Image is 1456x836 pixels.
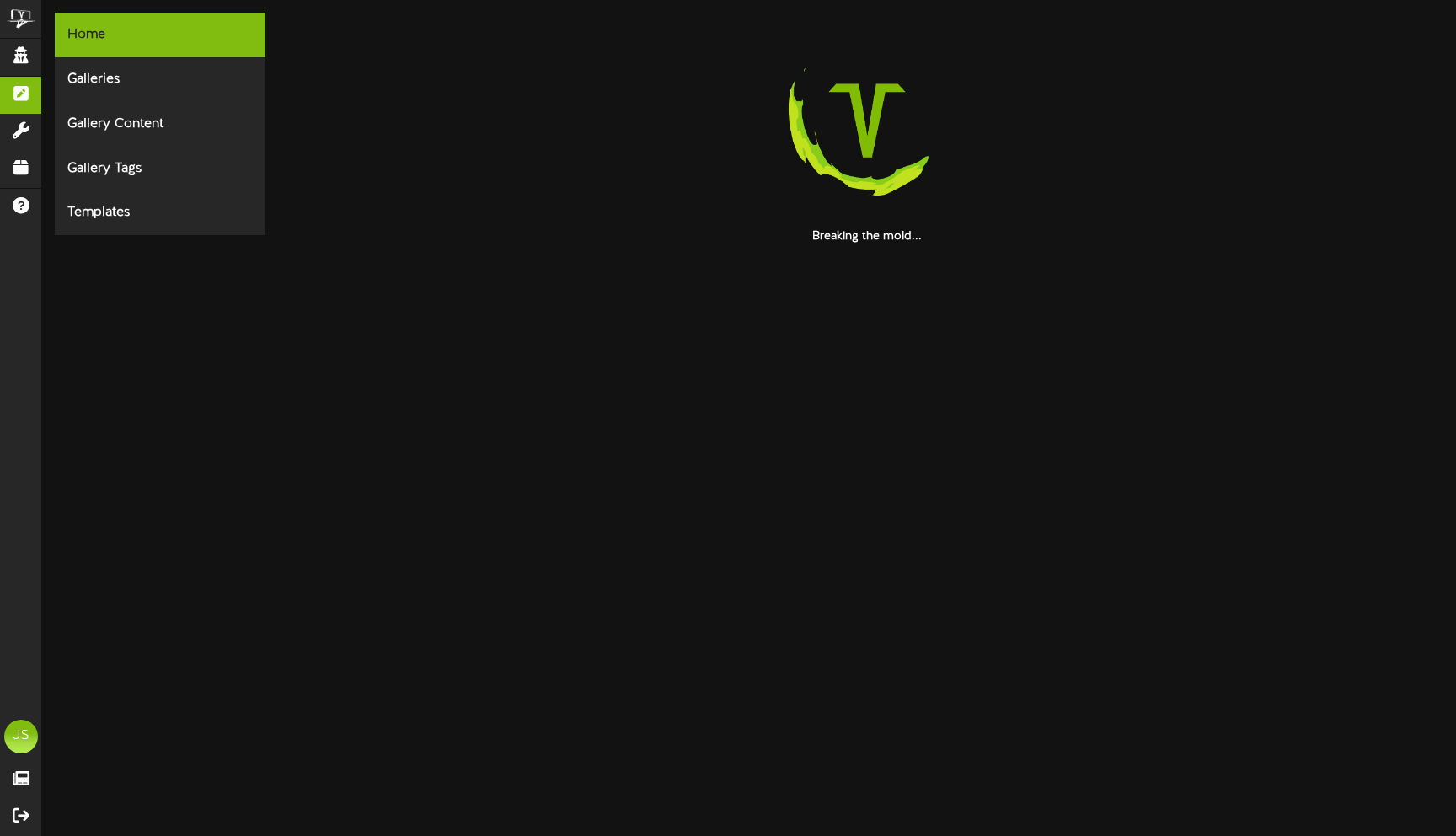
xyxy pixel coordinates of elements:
div: JS [4,720,38,753]
div: Templates [55,190,265,235]
div: Gallery Tags [55,147,265,191]
img: loading-spinner-3.png [759,13,975,228]
div: Home [55,13,265,57]
strong: Breaking the mold... [812,230,922,243]
div: Gallery Content [55,102,265,147]
div: Galleries [55,57,265,102]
